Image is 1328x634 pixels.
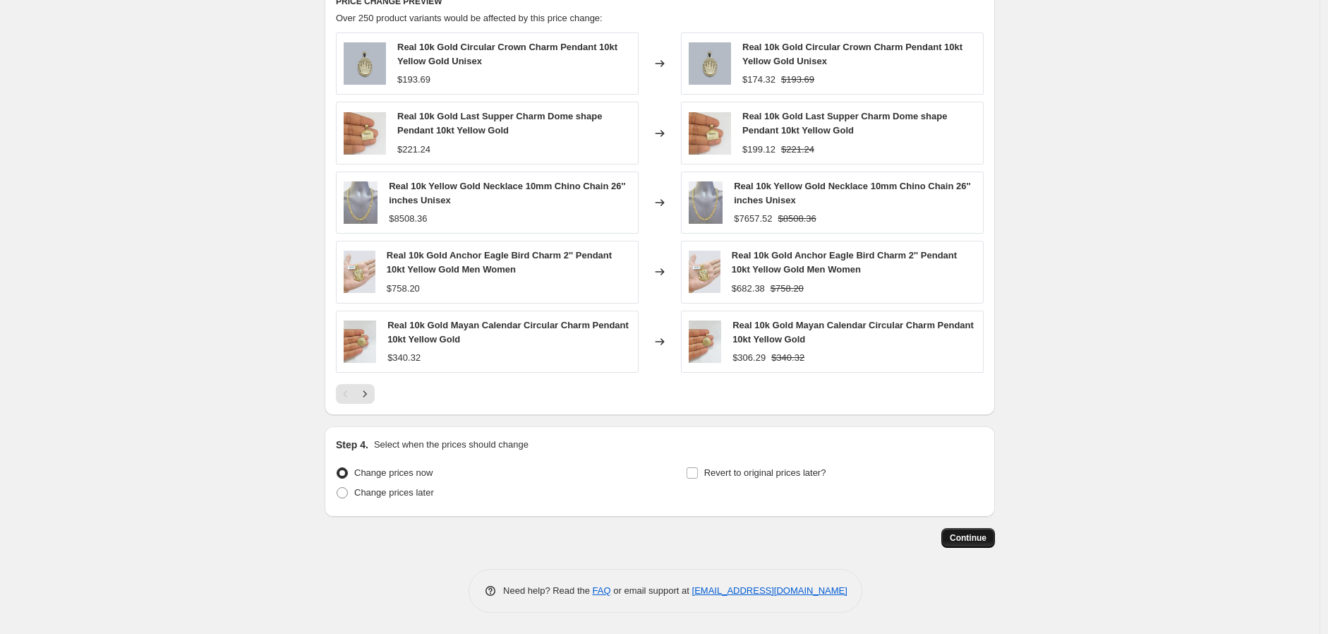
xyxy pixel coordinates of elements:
[732,250,957,275] span: Real 10k Gold Anchor Eagle Bird Charm 2'' Pendant 10kt Yellow Gold Men Women
[387,250,612,275] span: Real 10k Gold Anchor Eagle Bird Charm 2'' Pendant 10kt Yellow Gold Men Women
[344,321,376,363] img: 57_a5bcd2da-b195-4370-a593-45793218c867_80x.jpg
[336,384,375,404] nav: Pagination
[344,251,375,293] img: 57_8a5dbfc3-2ae6-440a-91f1-1adb37762d03_80x.png
[397,143,430,157] div: $221.24
[689,251,720,293] img: 57_8a5dbfc3-2ae6-440a-91f1-1adb37762d03_80x.png
[336,13,603,23] span: Over 250 product variants would be affected by this price change:
[387,282,420,296] div: $758.20
[344,112,386,155] img: 57_a964b62f-7c3b-4287-bf1c-c3fb993ffe95_80x.jpg
[689,112,731,155] img: 57_a964b62f-7c3b-4287-bf1c-c3fb993ffe95_80x.jpg
[354,467,433,478] span: Change prices now
[732,351,766,365] div: $306.29
[336,438,368,452] h2: Step 4.
[593,585,611,596] a: FAQ
[355,384,375,404] button: Next
[771,351,804,365] strike: $340.32
[397,73,430,87] div: $193.69
[503,585,593,596] span: Need help? Read the
[771,282,804,296] strike: $758.20
[397,111,602,136] span: Real 10k Gold Last Supper Charm Dome shape Pendant 10kt Yellow Gold
[704,467,826,478] span: Revert to original prices later?
[732,320,974,345] span: Real 10k Gold Mayan Calendar Circular Charm Pendant 10kt Yellow Gold
[374,438,529,452] p: Select when the prices should change
[778,212,816,226] strike: $8508.36
[689,42,731,85] img: 57_90a11472-d8f7-4ef0-8139-eed8bbc1fb9b_80x.jpg
[781,73,814,87] strike: $193.69
[389,212,427,226] div: $8508.36
[354,487,434,498] span: Change prices later
[344,42,386,85] img: 57_90a11472-d8f7-4ef0-8139-eed8bbc1fb9b_80x.jpg
[344,181,378,224] img: 57_e4287155-0217-4116-9b6a-bb23d53b1c57_80x.png
[781,143,814,157] strike: $221.24
[611,585,692,596] span: or email support at
[734,181,970,205] span: Real 10k Yellow Gold Necklace 10mm Chino Chain 26'' inches Unisex
[397,42,617,66] span: Real 10k Gold Circular Crown Charm Pendant 10kt Yellow Gold Unisex
[692,585,847,596] a: [EMAIL_ADDRESS][DOMAIN_NAME]
[732,282,765,296] div: $682.38
[689,321,721,363] img: 57_a5bcd2da-b195-4370-a593-45793218c867_80x.jpg
[734,212,772,226] div: $7657.52
[689,181,723,224] img: 57_e4287155-0217-4116-9b6a-bb23d53b1c57_80x.png
[941,528,995,548] button: Continue
[742,143,775,157] div: $199.12
[950,532,986,544] span: Continue
[387,320,629,345] span: Real 10k Gold Mayan Calendar Circular Charm Pendant 10kt Yellow Gold
[742,111,947,136] span: Real 10k Gold Last Supper Charm Dome shape Pendant 10kt Yellow Gold
[742,42,962,66] span: Real 10k Gold Circular Crown Charm Pendant 10kt Yellow Gold Unisex
[389,181,625,205] span: Real 10k Yellow Gold Necklace 10mm Chino Chain 26'' inches Unisex
[387,351,421,365] div: $340.32
[742,73,775,87] div: $174.32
